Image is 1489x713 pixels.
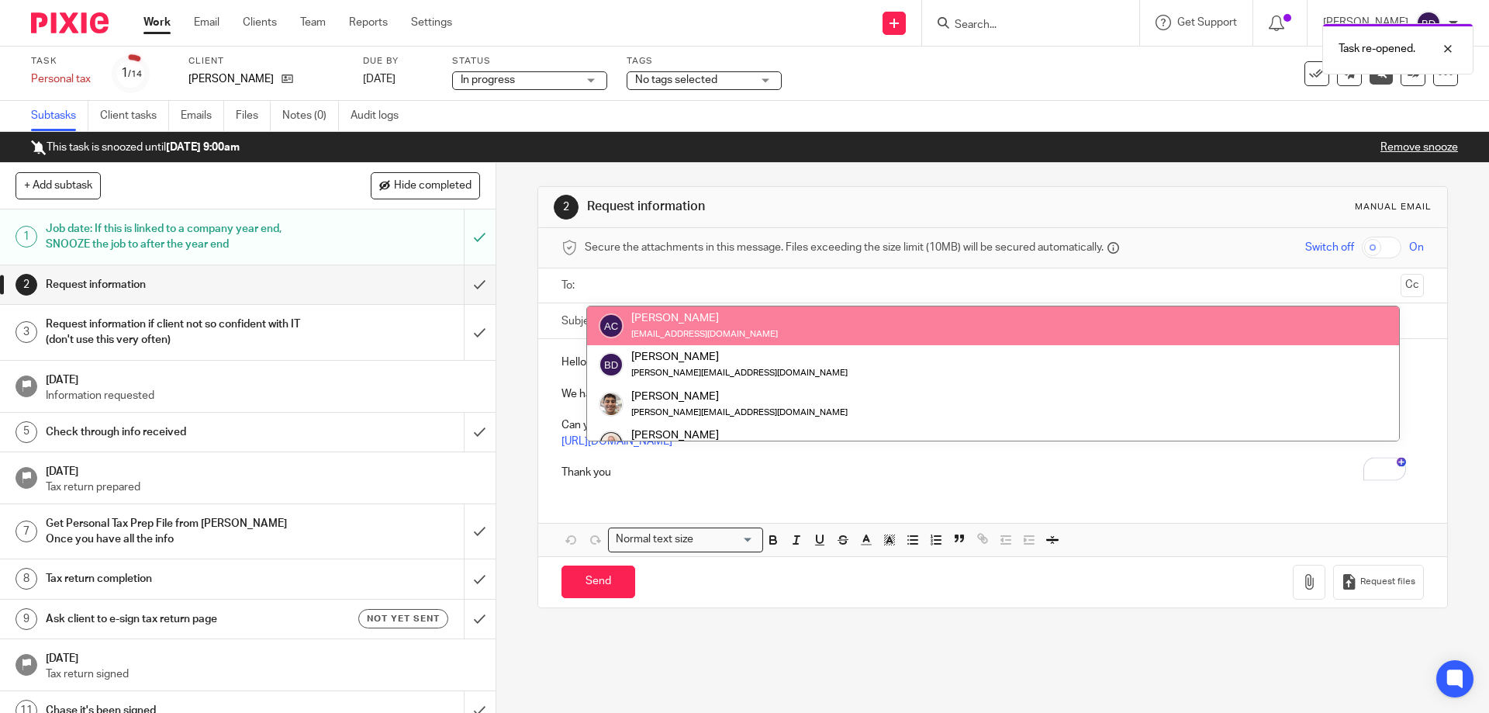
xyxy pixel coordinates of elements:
[16,568,37,590] div: 8
[31,140,240,155] p: This task is snoozed until
[1409,240,1424,255] span: On
[631,349,848,365] div: [PERSON_NAME]
[561,465,1423,480] p: Thank you
[452,55,607,67] label: Status
[1416,11,1441,36] img: svg%3E
[46,313,314,352] h1: Request information if client not so confident with IT (don't use this very often)
[612,531,696,548] span: Normal text size
[16,274,37,296] div: 2
[363,55,433,67] label: Due by
[608,528,763,552] div: Search for option
[31,71,93,87] div: Personal tax
[351,101,410,131] a: Audit logs
[46,479,480,495] p: Tax return prepared
[538,339,1446,492] div: To enrich screen reader interactions, please activate Accessibility in Grammarly extension settings
[1305,240,1354,255] span: Switch off
[363,74,396,85] span: [DATE]
[599,392,624,417] img: PXL_20240409_141816916.jpg
[631,369,848,377] small: [PERSON_NAME][EMAIL_ADDRESS][DOMAIN_NAME]
[561,355,1423,370] p: Hello [PERSON_NAME]
[46,567,314,590] h1: Tax return completion
[631,388,848,403] div: [PERSON_NAME]
[236,101,271,131] a: Files
[698,531,754,548] input: Search for option
[16,172,101,199] button: + Add subtask
[188,55,344,67] label: Client
[46,369,480,388] h1: [DATE]
[561,436,672,447] a: [URL][DOMAIN_NAME]
[46,388,480,403] p: Information requested
[128,70,142,78] small: /14
[16,321,37,343] div: 3
[1333,565,1423,600] button: Request files
[1401,274,1424,297] button: Cc
[31,12,109,33] img: Pixie
[282,101,339,131] a: Notes (0)
[561,278,579,293] label: To:
[585,240,1104,255] span: Secure the attachments in this message. Files exceeding the size limit (10MB) will be secured aut...
[599,431,624,455] img: Screenshot_20240416_122419_LinkedIn.jpg
[635,74,717,85] span: No tags selected
[367,612,440,625] span: Not yet sent
[46,607,314,631] h1: Ask client to e-sign tax return page
[16,421,37,443] div: 5
[599,313,624,338] img: svg%3E
[1339,41,1415,57] p: Task re-opened.
[181,101,224,131] a: Emails
[31,55,93,67] label: Task
[561,566,635,599] input: Send
[631,310,778,326] div: [PERSON_NAME]
[46,421,314,444] h1: Check through info received
[300,15,326,30] a: Team
[46,647,480,666] h1: [DATE]
[561,417,1423,433] p: Can you please send me this information at your earliest convenience:
[31,101,88,131] a: Subtasks
[166,142,240,153] b: [DATE] 9:00am
[194,15,219,30] a: Email
[46,666,480,682] p: Tax return signed
[599,352,624,377] img: svg%3E
[16,521,37,542] div: 7
[561,313,602,329] label: Subject:
[627,55,782,67] label: Tags
[587,199,1026,215] h1: Request information
[46,460,480,479] h1: [DATE]
[394,180,472,192] span: Hide completed
[371,172,480,199] button: Hide completed
[46,217,314,257] h1: Job date: If this is linked to a company year end, SNOOZE the job to after the year end
[561,386,1423,402] p: We have started preparing your personal tax return, aiming to file it as soon as possible so you ...
[243,15,277,30] a: Clients
[46,512,314,552] h1: Get Personal Tax Prep File from [PERSON_NAME] Once you have all the info
[631,330,778,338] small: [EMAIL_ADDRESS][DOMAIN_NAME]
[1355,201,1432,213] div: Manual email
[1360,576,1415,588] span: Request files
[349,15,388,30] a: Reports
[121,64,142,82] div: 1
[554,195,579,220] div: 2
[46,273,314,296] h1: Request information
[461,74,515,85] span: In progress
[188,71,274,87] p: [PERSON_NAME]
[16,226,37,247] div: 1
[631,408,848,417] small: [PERSON_NAME][EMAIL_ADDRESS][DOMAIN_NAME]
[16,608,37,630] div: 9
[1380,142,1458,153] a: Remove snooze
[411,15,452,30] a: Settings
[631,427,848,443] div: [PERSON_NAME]
[100,101,169,131] a: Client tasks
[143,15,171,30] a: Work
